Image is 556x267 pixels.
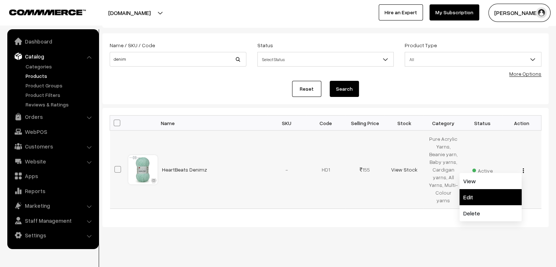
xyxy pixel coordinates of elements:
th: Name [158,116,267,131]
span: Select Status [257,52,394,67]
span: Active [472,165,493,174]
a: Edit [459,189,522,205]
img: tab_keywords_by_traffic_grey.svg [73,42,79,48]
span: All [405,53,541,66]
th: SKU [267,116,306,131]
label: Product Type [405,41,437,49]
a: Settings [9,229,96,242]
div: Keywords by Traffic [81,43,123,48]
a: Staff Management [9,214,96,227]
a: Customers [9,140,96,153]
img: Menu [523,168,524,173]
th: Category [424,116,463,131]
img: user [536,7,547,18]
th: Stock [385,116,424,131]
a: Hire an Expert [379,4,423,20]
img: COMMMERCE [9,10,86,15]
div: Domain Overview [28,43,65,48]
a: COMMMERCE [9,7,73,16]
a: WebPOS [9,125,96,138]
button: Search [330,81,359,97]
a: Categories [24,63,96,70]
td: Pure Acrylic Yarns, Beanie yarn, Baby yarns, Cardigan yarns, All Yarns, Multi-Colour yarns [424,131,463,209]
td: 155 [345,131,385,209]
span: All [405,52,541,67]
button: [PERSON_NAME]… [488,4,551,22]
span: Select Status [258,53,394,66]
th: Selling Price [345,116,385,131]
img: logo_orange.svg [12,12,18,18]
a: Orders [9,110,96,123]
a: Apps [9,169,96,183]
img: website_grey.svg [12,19,18,25]
label: Status [257,41,273,49]
a: Product Groups [24,82,96,89]
td: HD1 [306,131,345,209]
td: - [267,131,306,209]
a: Reports [9,184,96,198]
img: tab_domain_overview_orange.svg [20,42,26,48]
a: HeartBeats Denimz [162,166,207,173]
a: Marketing [9,199,96,212]
a: More Options [509,71,541,77]
input: Name / SKU / Code [110,52,246,67]
a: Product Filters [24,91,96,99]
a: Products [24,72,96,80]
a: Website [9,155,96,168]
a: Catalog [9,50,96,63]
label: Name / SKU / Code [110,41,155,49]
div: v 4.0.25 [20,12,36,18]
a: Delete [459,205,522,221]
a: My Subscription [430,4,479,20]
button: [DOMAIN_NAME] [83,4,176,22]
th: Code [306,116,345,131]
th: Status [463,116,502,131]
div: Domain: [DOMAIN_NAME] [19,19,80,25]
th: Action [502,116,541,131]
a: Reset [292,81,321,97]
a: View Stock [391,166,417,173]
a: Dashboard [9,35,96,48]
a: Reviews & Ratings [24,101,96,108]
a: View [459,173,522,189]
